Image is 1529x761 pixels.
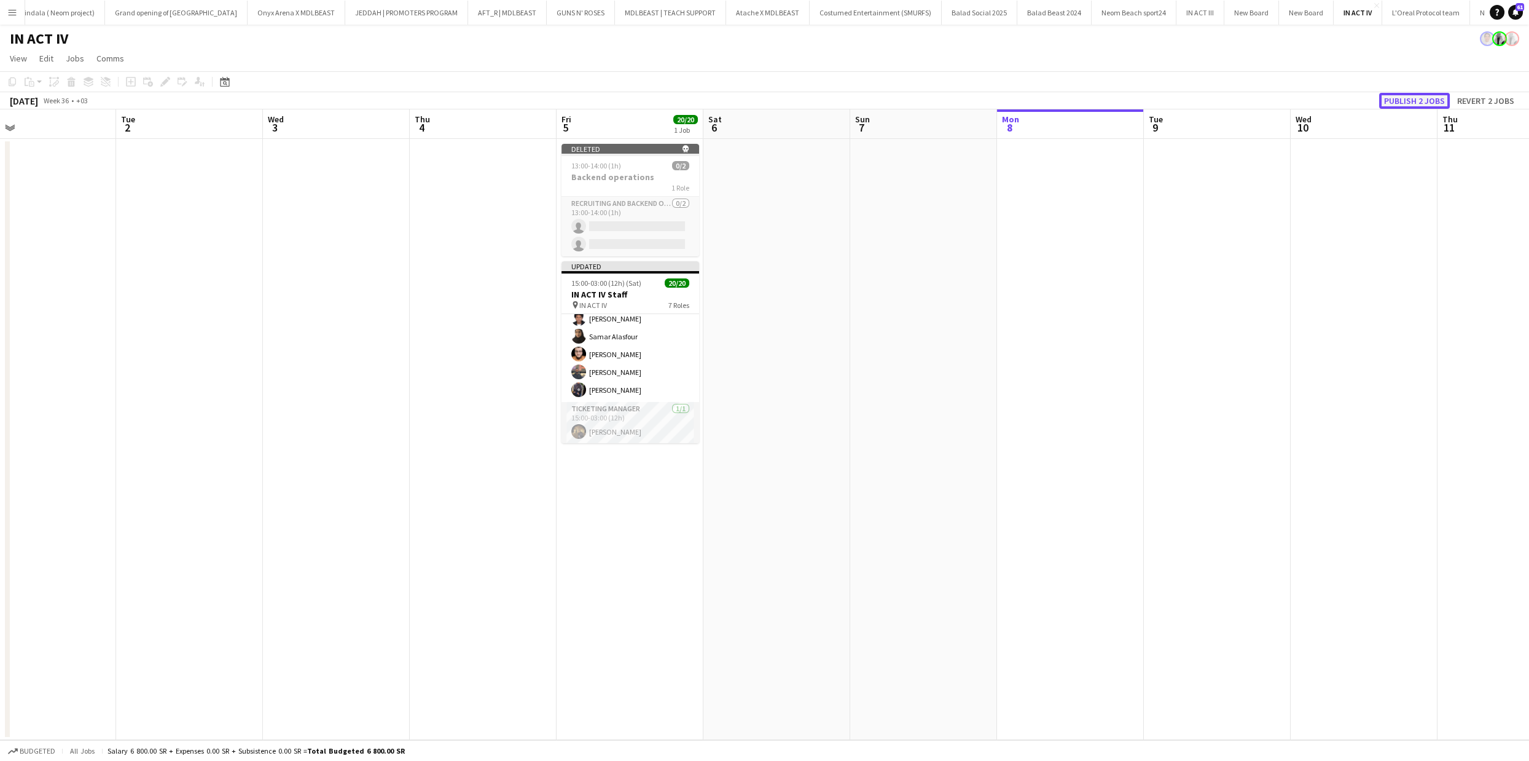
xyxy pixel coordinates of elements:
[5,50,32,66] a: View
[1515,3,1524,11] span: 61
[1442,114,1458,125] span: Thu
[561,402,699,444] app-card-role: Ticketing Manager1/115:00-03:00 (12h)[PERSON_NAME]
[708,114,722,125] span: Sat
[108,746,405,755] div: Salary 6 800.00 SR + Expenses 0.00 SR + Subsistence 0.00 SR =
[10,95,38,107] div: [DATE]
[547,1,615,25] button: GUNS N' ROSES
[1508,5,1523,20] a: 61
[10,53,27,64] span: View
[672,161,689,170] span: 0/2
[61,50,89,66] a: Jobs
[1017,1,1092,25] button: Balad Beast 2024
[810,1,942,25] button: Costumed Entertainment (SMURFS)
[41,96,71,105] span: Week 36
[105,1,248,25] button: Grand opening of [GEOGRAPHIC_DATA]
[665,278,689,288] span: 20/20
[668,301,689,310] span: 7 Roles
[10,30,68,48] h1: IN ACT IV
[561,289,699,300] h3: IN ACT IV Staff
[561,261,699,443] app-job-card: Updated15:00-03:00 (12h) (Sat)20/20IN ACT IV Staff IN ACT IV7 Roles[PERSON_NAME][PERSON_NAME][PER...
[942,1,1017,25] button: Balad Social 2025
[268,114,284,125] span: Wed
[1294,120,1312,135] span: 10
[248,1,345,25] button: Onyx Arena X MDLBEAST
[1379,93,1450,109] button: Publish 2 jobs
[671,183,689,192] span: 1 Role
[579,301,607,310] span: IN ACT IV
[706,120,722,135] span: 6
[1000,120,1019,135] span: 8
[307,746,405,755] span: Total Budgeted 6 800.00 SR
[266,120,284,135] span: 3
[34,50,58,66] a: Edit
[39,53,53,64] span: Edit
[1334,1,1382,25] button: IN ACT IV
[1470,1,1525,25] button: New Board
[1147,120,1163,135] span: 9
[855,114,870,125] span: Sun
[1092,1,1176,25] button: Neom Beach sport24
[66,53,84,64] span: Jobs
[853,120,870,135] span: 7
[1149,114,1163,125] span: Tue
[726,1,810,25] button: Atache X MDLBEAST
[345,1,468,25] button: JEDDAH | PROMOTERS PROGRAM
[1382,1,1470,25] button: L'Oreal Protocol team
[1279,1,1334,25] button: New Board
[1504,31,1519,46] app-user-avatar: Ali Shamsan
[561,144,699,154] div: Deleted
[96,53,124,64] span: Comms
[561,172,699,183] h3: Backend operations
[20,747,55,755] span: Budgeted
[561,197,699,256] app-card-role: Recruiting and Backend operating0/213:00-14:00 (1h)
[121,114,135,125] span: Tue
[1296,114,1312,125] span: Wed
[76,96,88,105] div: +03
[571,161,621,170] span: 13:00-14:00 (1h)
[561,144,699,256] app-job-card: Deleted 13:00-14:00 (1h)0/2Backend operations1 RoleRecruiting and Backend operating0/213:00-14:00...
[673,115,698,124] span: 20/20
[92,50,129,66] a: Comms
[561,114,571,125] span: Fri
[560,120,571,135] span: 5
[468,1,547,25] button: AFT_R | MDLBEAST
[615,1,726,25] button: MDLBEAST | TEACH SUPPORT
[1492,31,1507,46] app-user-avatar: Ali Shamsan
[1002,114,1019,125] span: Mon
[415,114,430,125] span: Thu
[11,1,105,25] button: Sindala ( Neom project)
[1480,31,1495,46] app-user-avatar: Shoroug Ansarei
[6,744,57,758] button: Budgeted
[674,125,697,135] div: 1 Job
[1176,1,1224,25] button: IN ACT III
[1441,120,1458,135] span: 11
[1452,93,1519,109] button: Revert 2 jobs
[119,120,135,135] span: 2
[68,746,97,755] span: All jobs
[1224,1,1279,25] button: New Board
[571,278,641,288] span: 15:00-03:00 (12h) (Sat)
[413,120,430,135] span: 4
[561,261,699,271] div: Updated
